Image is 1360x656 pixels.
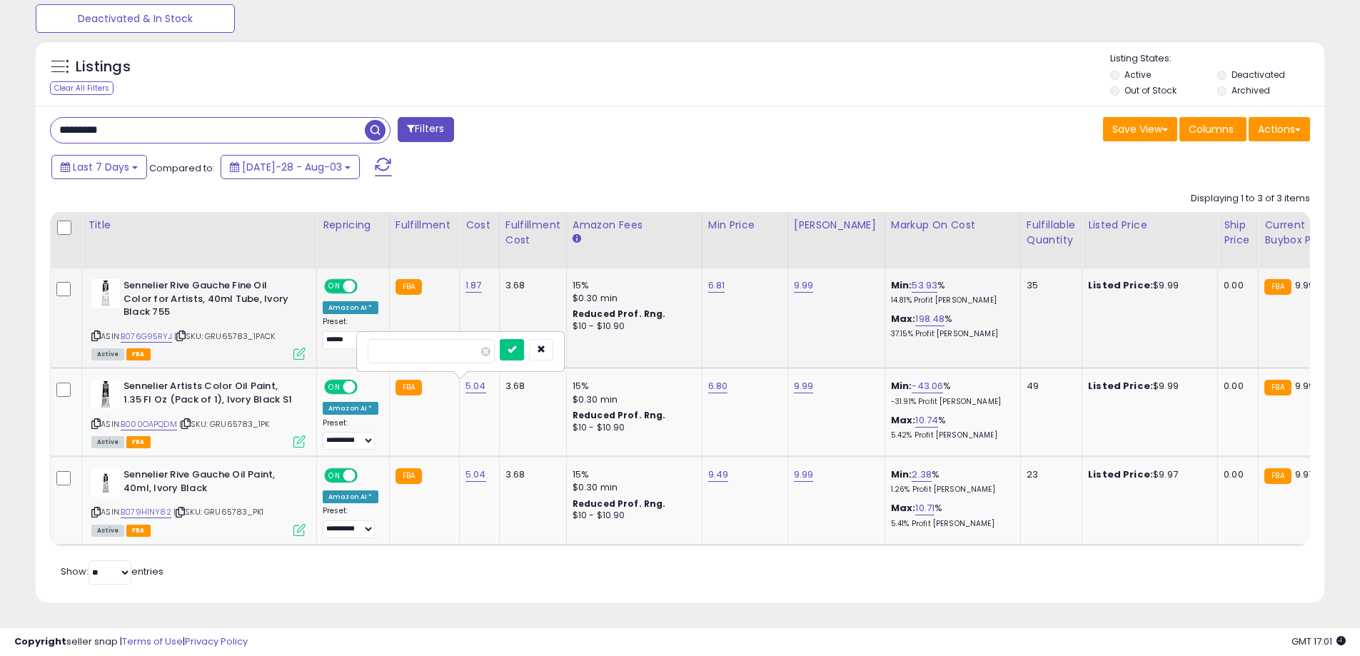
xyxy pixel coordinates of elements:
b: Reduced Prof. Rng. [573,308,666,320]
p: 14.81% Profit [PERSON_NAME] [891,296,1009,306]
a: 198.48 [915,312,945,326]
img: 414T+mbBRYL._SL40_.jpg [91,380,120,408]
div: 3.68 [505,380,555,393]
div: % [891,502,1009,528]
a: B076G95RYJ [121,330,172,343]
span: ON [326,281,343,293]
span: Compared to: [149,161,215,175]
b: Max: [891,312,916,326]
div: Preset: [323,418,378,450]
b: Sennelier Artists Color Oil Paint, 1.35 Fl Oz (Pack of 1), Ivory Black S1 [124,380,297,410]
div: [PERSON_NAME] [794,218,879,233]
span: ON [326,381,343,393]
div: 15% [573,380,691,393]
div: Amazon Fees [573,218,696,233]
div: ASIN: [91,468,306,535]
span: All listings currently available for purchase on Amazon [91,525,124,537]
button: Deactivated & In Stock [36,4,235,33]
p: 5.42% Profit [PERSON_NAME] [891,430,1009,440]
p: Listing States: [1110,52,1324,66]
div: 23 [1027,468,1071,481]
div: $9.99 [1088,279,1207,292]
a: 9.49 [708,468,729,482]
img: 21KHCv0eENL._SL40_.jpg [91,468,120,497]
div: $0.30 min [573,292,691,305]
div: ASIN: [91,380,306,446]
b: Listed Price: [1088,468,1153,481]
a: 2.38 [912,468,932,482]
a: 53.93 [912,278,937,293]
div: $10 - $10.90 [573,510,691,522]
p: 5.41% Profit [PERSON_NAME] [891,519,1009,529]
label: Out of Stock [1124,84,1177,96]
a: B079H1NY82 [121,506,171,518]
div: Preset: [323,506,378,538]
b: Min: [891,278,912,292]
b: Min: [891,468,912,481]
p: -31.91% Profit [PERSON_NAME] [891,397,1009,407]
span: Last 7 Days [73,160,129,174]
div: Displaying 1 to 3 of 3 items [1191,192,1310,206]
div: Title [88,218,311,233]
div: 0.00 [1224,468,1247,481]
b: Min: [891,379,912,393]
a: -43.06 [912,379,943,393]
div: Fulfillment [396,218,453,233]
b: Listed Price: [1088,278,1153,292]
div: 3.68 [505,468,555,481]
small: FBA [1264,380,1291,395]
p: 37.15% Profit [PERSON_NAME] [891,329,1009,339]
span: FBA [126,436,151,448]
a: 9.99 [794,468,814,482]
b: Listed Price: [1088,379,1153,393]
span: Columns [1189,122,1234,136]
a: 10.71 [915,501,935,515]
div: Min Price [708,218,782,233]
div: % [891,468,1009,495]
a: B000OAPQDM [121,418,177,430]
div: 35 [1027,279,1071,292]
span: [DATE]-28 - Aug-03 [242,160,342,174]
h5: Listings [76,57,131,77]
span: All listings currently available for purchase on Amazon [91,436,124,448]
span: | SKU: GRU65783_PK1 [173,506,263,518]
div: Amazon AI * [323,490,378,503]
div: 3.68 [505,279,555,292]
div: $9.99 [1088,380,1207,393]
strong: Copyright [14,635,66,648]
a: Terms of Use [122,635,183,648]
span: 9.97 [1295,468,1314,481]
button: Last 7 Days [51,155,147,179]
div: 15% [573,468,691,481]
button: Filters [398,117,453,142]
span: FBA [126,348,151,360]
div: % [891,279,1009,306]
div: Ship Price [1224,218,1252,248]
small: FBA [396,380,422,395]
a: 6.80 [708,379,728,393]
span: FBA [126,525,151,537]
small: Amazon Fees. [573,233,581,246]
div: $0.30 min [573,481,691,494]
span: OFF [356,281,378,293]
span: 9.99 [1295,379,1315,393]
b: Max: [891,413,916,427]
label: Active [1124,69,1151,81]
a: 9.99 [794,278,814,293]
span: ON [326,470,343,482]
button: Save View [1103,117,1177,141]
div: Amazon AI * [323,402,378,415]
small: FBA [396,279,422,295]
div: 0.00 [1224,279,1247,292]
div: Cost [465,218,493,233]
th: The percentage added to the cost of goods (COGS) that forms the calculator for Min & Max prices. [885,212,1020,268]
div: 49 [1027,380,1071,393]
div: Repricing [323,218,383,233]
div: % [891,380,1009,406]
label: Deactivated [1231,69,1285,81]
span: | SKU: GRU65783_1PK [179,418,269,430]
div: Amazon AI * [323,301,378,314]
small: FBA [396,468,422,484]
a: 10.74 [915,413,938,428]
span: Show: entries [61,565,163,578]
